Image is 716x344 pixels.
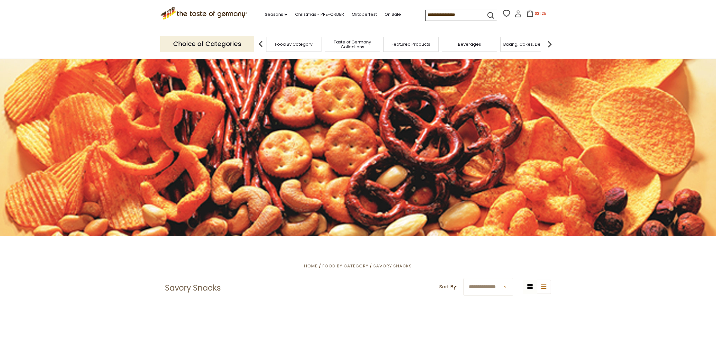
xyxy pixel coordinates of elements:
[543,38,556,51] img: next arrow
[275,42,312,47] a: Food By Category
[165,283,221,293] h1: Savory Snacks
[295,11,344,18] a: Christmas - PRE-ORDER
[160,36,254,52] p: Choice of Categories
[523,10,550,19] button: $21.25
[352,11,377,18] a: Oktoberfest
[385,11,401,18] a: On Sale
[265,11,287,18] a: Seasons
[503,42,553,47] a: Baking, Cakes, Desserts
[458,42,481,47] a: Beverages
[254,38,267,51] img: previous arrow
[392,42,430,47] a: Featured Products
[535,11,546,16] span: $21.25
[304,263,318,269] a: Home
[322,263,368,269] a: Food By Category
[373,263,412,269] a: Savory Snacks
[439,283,457,291] label: Sort By:
[327,40,378,49] a: Taste of Germany Collections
